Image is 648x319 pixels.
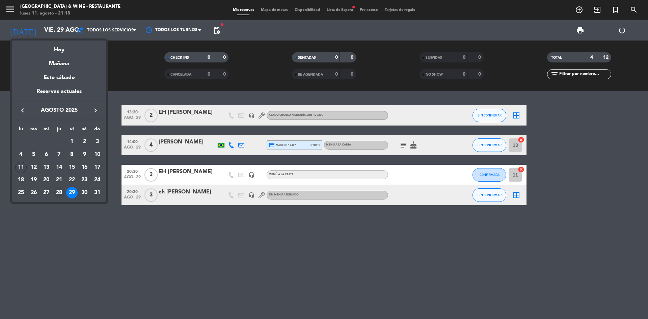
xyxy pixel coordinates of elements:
[15,187,27,198] div: 25
[15,135,65,148] td: AGO.
[78,148,91,161] td: 9 de agosto de 2025
[15,174,27,186] div: 18
[91,162,103,173] div: 17
[40,187,52,198] div: 27
[27,186,40,199] td: 26 de agosto de 2025
[53,187,65,198] div: 28
[79,162,90,173] div: 16
[40,186,53,199] td: 27 de agosto de 2025
[91,136,103,148] div: 3
[66,162,78,173] div: 15
[27,125,40,136] th: martes
[27,161,40,174] td: 12 de agosto de 2025
[66,174,78,186] div: 22
[15,161,27,174] td: 11 de agosto de 2025
[91,148,104,161] td: 10 de agosto de 2025
[91,186,104,199] td: 31 de agosto de 2025
[65,125,78,136] th: viernes
[53,174,65,186] td: 21 de agosto de 2025
[65,135,78,148] td: 1 de agosto de 2025
[27,148,40,161] td: 5 de agosto de 2025
[28,174,39,186] div: 19
[29,106,89,115] span: agosto 2025
[65,174,78,186] td: 22 de agosto de 2025
[78,174,91,186] td: 23 de agosto de 2025
[15,162,27,173] div: 11
[40,174,53,186] td: 20 de agosto de 2025
[78,161,91,174] td: 16 de agosto de 2025
[53,174,65,186] div: 21
[91,187,103,198] div: 31
[91,174,104,186] td: 24 de agosto de 2025
[79,174,90,186] div: 23
[28,149,39,160] div: 5
[15,148,27,161] td: 4 de agosto de 2025
[40,149,52,160] div: 6
[27,174,40,186] td: 19 de agosto de 2025
[66,187,78,198] div: 29
[91,135,104,148] td: 3 de agosto de 2025
[79,136,90,148] div: 2
[89,106,102,115] button: keyboard_arrow_right
[53,149,65,160] div: 7
[79,187,90,198] div: 30
[53,161,65,174] td: 14 de agosto de 2025
[78,186,91,199] td: 30 de agosto de 2025
[91,149,103,160] div: 10
[40,174,52,186] div: 20
[65,186,78,199] td: 29 de agosto de 2025
[91,106,100,114] i: keyboard_arrow_right
[40,148,53,161] td: 6 de agosto de 2025
[65,161,78,174] td: 15 de agosto de 2025
[12,54,106,68] div: Mañana
[15,186,27,199] td: 25 de agosto de 2025
[15,174,27,186] td: 18 de agosto de 2025
[79,149,90,160] div: 9
[53,148,65,161] td: 7 de agosto de 2025
[78,135,91,148] td: 2 de agosto de 2025
[12,87,106,101] div: Reservas actuales
[78,125,91,136] th: sábado
[15,125,27,136] th: lunes
[66,149,78,160] div: 8
[91,174,103,186] div: 24
[28,162,39,173] div: 12
[53,125,65,136] th: jueves
[53,162,65,173] div: 14
[40,161,53,174] td: 13 de agosto de 2025
[15,149,27,160] div: 4
[12,41,106,54] div: Hoy
[53,186,65,199] td: 28 de agosto de 2025
[12,68,106,87] div: Este sábado
[66,136,78,148] div: 1
[19,106,27,114] i: keyboard_arrow_left
[65,148,78,161] td: 8 de agosto de 2025
[40,125,53,136] th: miércoles
[91,125,104,136] th: domingo
[17,106,29,115] button: keyboard_arrow_left
[28,187,39,198] div: 26
[91,161,104,174] td: 17 de agosto de 2025
[40,162,52,173] div: 13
